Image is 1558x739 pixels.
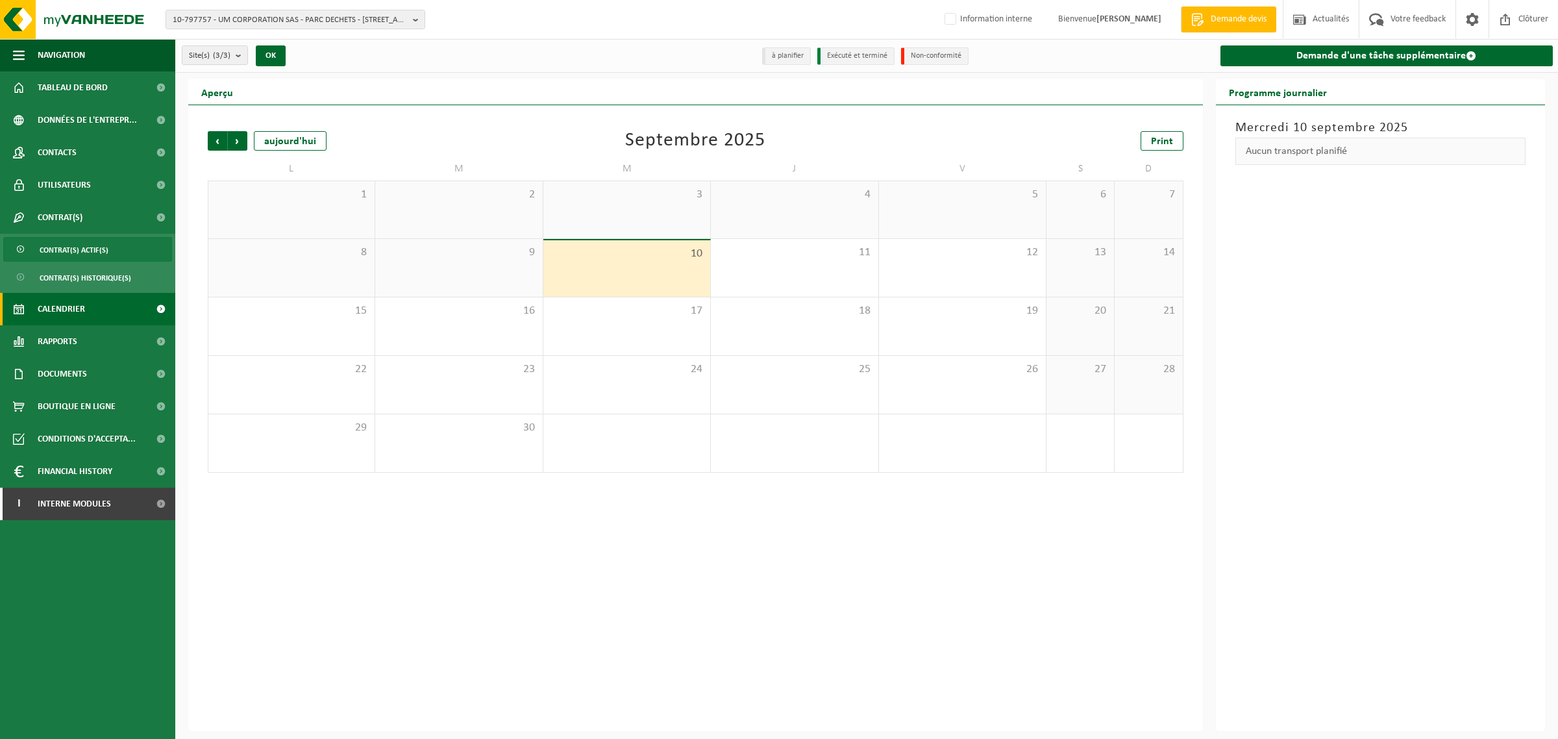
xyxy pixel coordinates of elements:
span: 6 [1053,188,1107,202]
span: Financial History [38,455,112,488]
a: Demande d'une tâche supplémentaire [1220,45,1553,66]
li: Exécuté et terminé [817,47,895,65]
span: 18 [717,304,871,318]
span: Demande devis [1207,13,1270,26]
a: Demande devis [1181,6,1276,32]
span: 22 [215,362,368,377]
span: 28 [1121,362,1176,377]
td: S [1046,157,1115,181]
td: J [711,157,878,181]
td: M [375,157,543,181]
span: 9 [382,245,536,260]
span: Conditions d'accepta... [38,423,136,455]
span: 19 [885,304,1039,318]
a: Print [1141,131,1183,151]
button: Site(s)(3/3) [182,45,248,65]
span: 4 [717,188,871,202]
span: 10 [550,247,704,261]
span: 16 [382,304,536,318]
span: 14 [1121,245,1176,260]
span: Print [1151,136,1173,147]
span: 25 [717,362,871,377]
td: V [879,157,1046,181]
span: 13 [1053,245,1107,260]
span: 20 [1053,304,1107,318]
span: 3 [550,188,704,202]
count: (3/3) [213,51,230,60]
span: Calendrier [38,293,85,325]
div: Septembre 2025 [625,131,765,151]
span: Contrat(s) historique(s) [40,266,131,290]
span: 8 [215,245,368,260]
span: Documents [38,358,87,390]
span: 11 [717,245,871,260]
span: Contrat(s) actif(s) [40,238,108,262]
span: Navigation [38,39,85,71]
span: 10-797757 - UM CORPORATION SAS - PARC DECHETS - [STREET_ADDRESS] [173,10,408,30]
span: Données de l'entrepr... [38,104,137,136]
span: 7 [1121,188,1176,202]
td: M [543,157,711,181]
div: Aucun transport planifié [1235,138,1526,165]
h2: Aperçu [188,79,246,105]
span: Suivant [228,131,247,151]
td: D [1115,157,1183,181]
span: 26 [885,362,1039,377]
span: 23 [382,362,536,377]
span: Utilisateurs [38,169,91,201]
span: 12 [885,245,1039,260]
span: 21 [1121,304,1176,318]
div: aujourd'hui [254,131,327,151]
button: 10-797757 - UM CORPORATION SAS - PARC DECHETS - [STREET_ADDRESS] [166,10,425,29]
span: Contrat(s) [38,201,82,234]
span: 27 [1053,362,1107,377]
span: 30 [382,421,536,435]
a: Contrat(s) actif(s) [3,237,172,262]
span: 5 [885,188,1039,202]
button: OK [256,45,286,66]
td: L [208,157,375,181]
h3: Mercredi 10 septembre 2025 [1235,118,1526,138]
span: Interne modules [38,488,111,520]
span: 2 [382,188,536,202]
span: 1 [215,188,368,202]
span: 17 [550,304,704,318]
span: I [13,488,25,520]
a: Contrat(s) historique(s) [3,265,172,290]
label: Information interne [942,10,1032,29]
strong: [PERSON_NAME] [1096,14,1161,24]
span: 24 [550,362,704,377]
h2: Programme journalier [1216,79,1340,105]
span: Boutique en ligne [38,390,116,423]
span: 15 [215,304,368,318]
li: Non-conformité [901,47,969,65]
span: Rapports [38,325,77,358]
li: à planifier [762,47,811,65]
span: Site(s) [189,46,230,66]
span: 29 [215,421,368,435]
span: Tableau de bord [38,71,108,104]
span: Précédent [208,131,227,151]
span: Contacts [38,136,77,169]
